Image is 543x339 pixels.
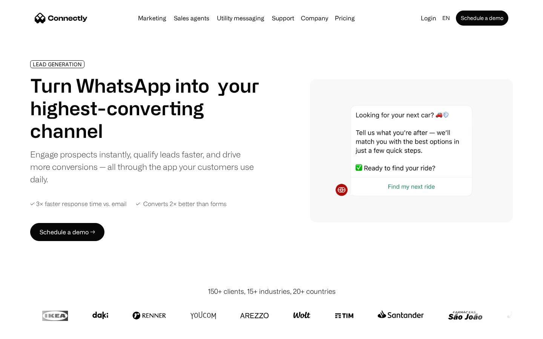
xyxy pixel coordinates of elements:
[214,15,267,21] a: Utility messaging
[30,148,259,185] div: Engage prospects instantly, qualify leads faster, and drive more conversions — all through the ap...
[135,15,169,21] a: Marketing
[332,15,358,21] a: Pricing
[442,13,450,23] div: en
[456,11,508,26] a: Schedule a demo
[30,74,259,142] h1: Turn WhatsApp into your highest-converting channel
[136,200,227,208] div: ✓ Converts 2× better than forms
[269,15,297,21] a: Support
[33,61,82,67] div: LEAD GENERATION
[418,13,439,23] a: Login
[30,223,104,241] a: Schedule a demo →
[208,286,336,296] div: 150+ clients, 15+ industries, 20+ countries
[8,325,45,336] aside: Language selected: English
[30,200,127,208] div: ✓ 3× faster response time vs. email
[171,15,212,21] a: Sales agents
[301,13,328,23] div: Company
[15,326,45,336] ul: Language list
